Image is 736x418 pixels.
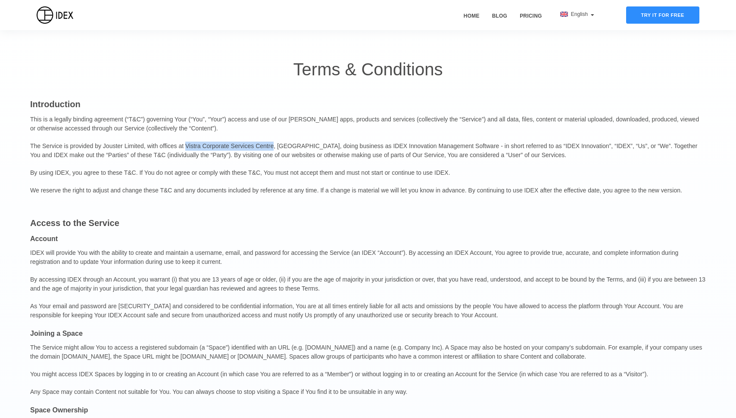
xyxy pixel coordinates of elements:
[626,6,699,24] div: Try it for free
[30,137,706,164] p: The Service is provided by Jouster Limited, with offices at Vistra Corporate Services Centre, [GE...
[560,10,594,18] div: English
[30,401,736,415] p: Space Ownership
[30,111,706,137] p: This is a legally binding agreement (“T&C”) governing Your (“You”, “Your”) access and use of our ...
[571,11,589,17] span: English
[30,199,736,229] p: Access to the Service
[30,164,706,182] p: By using IDEX, you agree to these T&C. If You do not agree or comply with these T&C, You must not...
[461,12,483,30] a: Home
[30,182,706,199] p: We reserve the right to adjust and change these T&C and any documents included by reference at an...
[30,271,706,297] p: By accessing IDEX through an Account, you warrant (i) that you are 13 years of age or older, (ii)...
[30,81,736,111] p: Introduction
[30,244,706,271] p: IDEX will provide You with the ability to create and maintain a username, email, and password for...
[560,12,568,17] img: flag
[489,12,510,30] a: Blog
[30,365,706,383] p: You might access IDEX Spaces by logging in to or creating an Account (in which case You are refer...
[30,324,736,339] p: Joining a Space
[517,12,545,30] a: Pricing
[30,229,736,244] p: Account
[30,339,706,365] p: The Service might allow You to access a registered subdomain (a “Space”) identified with an URL (...
[37,6,73,24] img: IDEX Logo
[30,383,706,401] p: Any Space may contain Content not suitable for You. You can always choose to stop visiting a Spac...
[30,297,706,324] p: As Your email and password are [SECURITY_DATA] and considered to be confidential information, You...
